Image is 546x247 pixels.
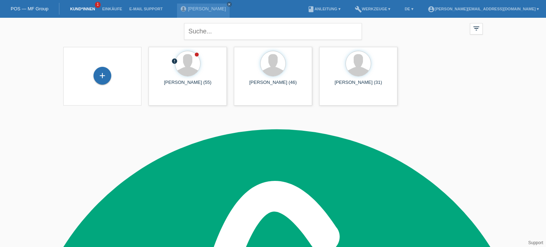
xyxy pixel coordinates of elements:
[188,6,226,11] a: [PERSON_NAME]
[227,2,231,6] i: close
[325,80,392,91] div: [PERSON_NAME] (31)
[94,70,111,82] div: Kund*in hinzufügen
[126,7,166,11] a: E-Mail Support
[171,58,178,64] i: error
[472,25,480,32] i: filter_list
[424,7,542,11] a: account_circle[PERSON_NAME][EMAIL_ADDRESS][DOMAIN_NAME] ▾
[355,6,362,13] i: build
[307,6,315,13] i: book
[528,240,543,245] a: Support
[171,58,178,65] div: Unbestätigt, in Bearbeitung
[98,7,125,11] a: Einkäufe
[351,7,394,11] a: buildWerkzeuge ▾
[401,7,417,11] a: DE ▾
[154,80,221,91] div: [PERSON_NAME] (55)
[184,23,362,40] input: Suche...
[428,6,435,13] i: account_circle
[95,2,101,8] span: 1
[11,6,48,11] a: POS — MF Group
[66,7,98,11] a: Kund*innen
[240,80,306,91] div: [PERSON_NAME] (46)
[304,7,344,11] a: bookAnleitung ▾
[227,2,232,7] a: close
